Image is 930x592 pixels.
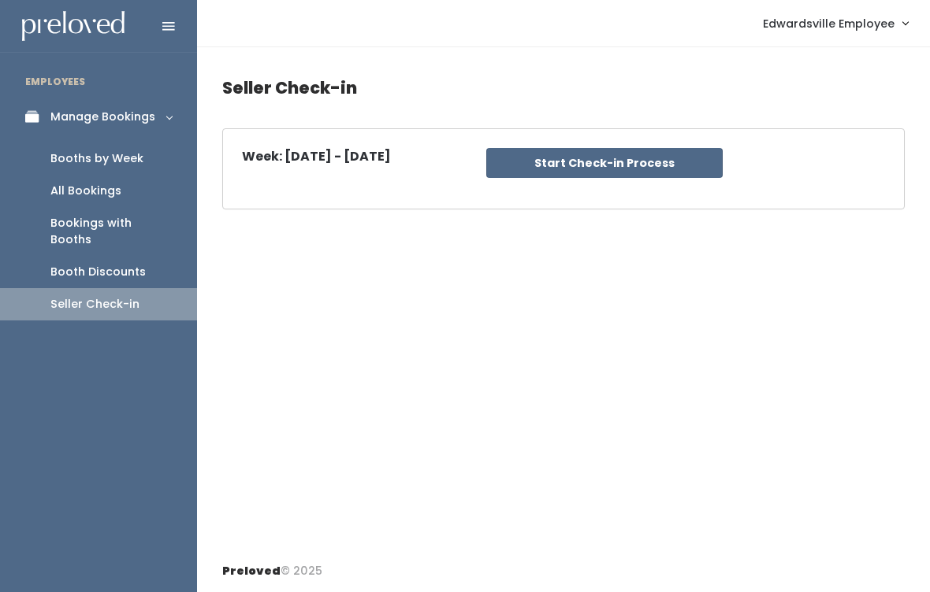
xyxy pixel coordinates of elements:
[747,6,924,40] a: Edwardsville Employee
[50,150,143,167] div: Booths by Week
[242,150,391,164] h5: Week: [DATE] - [DATE]
[50,183,121,199] div: All Bookings
[222,66,905,109] h4: Seller Check-in
[50,215,172,248] div: Bookings with Booths
[222,563,281,579] span: Preloved
[486,148,723,178] button: Start Check-in Process
[50,296,139,313] div: Seller Check-in
[50,109,155,125] div: Manage Bookings
[763,15,895,32] span: Edwardsville Employee
[50,264,146,280] div: Booth Discounts
[22,11,125,42] img: preloved logo
[222,550,322,579] div: © 2025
